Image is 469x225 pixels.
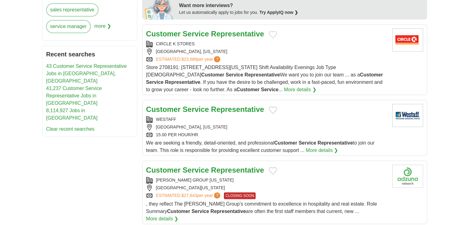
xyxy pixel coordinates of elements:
[269,106,277,114] button: Add to favorite jobs
[191,209,209,214] strong: Service
[146,30,264,38] a: Customer Service Representative
[269,167,277,174] button: Add to favorite jobs
[392,28,423,51] img: Circle K Stores logo
[46,108,98,121] a: 8,114,927 Jobs in [GEOGRAPHIC_DATA]
[146,185,387,191] div: [GEOGRAPHIC_DATA][US_STATE]
[211,30,264,38] strong: Representative
[46,86,102,106] a: 41,237 Customer Service Representative Jobs in [GEOGRAPHIC_DATA]
[146,166,264,174] a: Customer Service Representative
[274,140,297,145] strong: Customer
[259,10,298,15] a: Try ApplyIQ now ❯
[146,215,179,223] a: More details ❯
[214,56,220,62] span: ?
[146,177,387,183] div: [PERSON_NAME] GROUP [US_STATE]
[46,63,127,84] a: 43 Customer Service Representative Jobs in [GEOGRAPHIC_DATA], [GEOGRAPHIC_DATA]
[214,192,220,198] span: ?
[245,72,280,77] strong: Representative
[156,56,222,63] a: ESTIMATED:$23,689per year?
[146,201,377,214] span: , they reflect The [PERSON_NAME] Group's commitment to excellence in hospitality and real estate....
[146,30,181,38] strong: Customer
[181,57,197,62] span: $23,689
[237,87,260,92] strong: Customer
[318,140,353,145] strong: Representative
[392,165,423,188] img: Company logo
[261,87,278,92] strong: Service
[146,105,181,113] strong: Customer
[392,104,423,127] img: Company logo
[269,31,277,38] button: Add to favorite jobs
[226,72,243,77] strong: Service
[360,72,383,77] strong: Customer
[165,80,200,85] strong: Representative
[146,105,264,113] a: Customer Service Representative
[284,86,316,93] a: More details ❯
[183,166,209,174] strong: Service
[224,192,256,199] span: CLOSING SOON
[94,20,111,37] span: more ❯
[211,105,264,113] strong: Representative
[46,126,95,132] a: Clear recent searches
[167,209,190,214] strong: Customer
[146,132,387,138] div: 15.00 PER HOUR/HR
[298,140,316,145] strong: Service
[183,105,209,113] strong: Service
[46,3,98,16] a: sales representative
[179,9,423,16] div: Let us automatically apply to jobs for you.
[46,50,133,59] h2: Recent searches
[211,166,264,174] strong: Representative
[146,65,383,92] span: Store 2708191: [STREET_ADDRESS][US_STATE] Shift Availability Evenings Job Type [DEMOGRAPHIC_DATA]...
[183,30,209,38] strong: Service
[146,80,164,85] strong: Service
[146,48,387,55] div: [GEOGRAPHIC_DATA], [US_STATE]
[306,147,338,154] a: More details ❯
[156,192,222,199] a: ESTIMATED:$27,643per year?
[46,20,91,33] a: service manager
[179,2,423,9] div: Want more interviews?
[146,140,375,153] span: We are seeking a friendly, detail-oriented, and professional to join our team. This role is respo...
[210,209,246,214] strong: Representative
[181,193,197,198] span: $27,643
[146,166,181,174] strong: Customer
[201,72,224,77] strong: Customer
[156,41,195,46] a: CIRCLE K STORES
[146,116,387,123] div: WESTAFF
[146,124,387,130] div: [GEOGRAPHIC_DATA], [US_STATE]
